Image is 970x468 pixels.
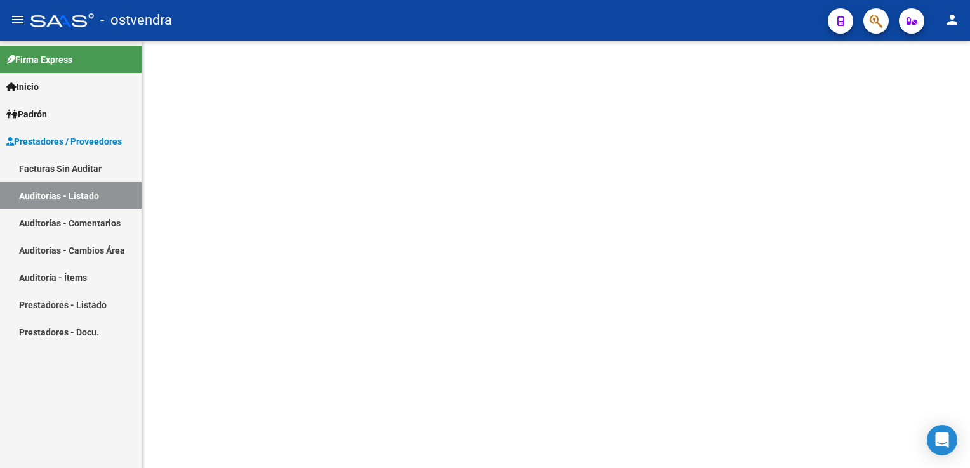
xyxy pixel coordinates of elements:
div: Open Intercom Messenger [927,425,957,455]
span: Firma Express [6,53,72,67]
span: - ostvendra [100,6,172,34]
span: Inicio [6,80,39,94]
mat-icon: menu [10,12,25,27]
span: Padrón [6,107,47,121]
mat-icon: person [945,12,960,27]
span: Prestadores / Proveedores [6,134,122,148]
